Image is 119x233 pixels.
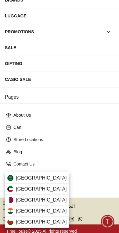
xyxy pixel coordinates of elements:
[7,208,13,214] img: India
[16,174,67,182] span: [GEOGRAPHIC_DATA]
[16,218,67,226] span: [GEOGRAPHIC_DATA]
[7,197,13,203] img: Qatar
[7,175,13,181] img: Saudi Arabia
[16,185,67,193] span: [GEOGRAPHIC_DATA]
[101,215,114,228] div: Chat Widget
[16,196,67,204] span: [GEOGRAPHIC_DATA]
[16,207,67,215] span: [GEOGRAPHIC_DATA]
[7,186,13,192] img: Kuwait
[7,219,13,225] img: Oman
